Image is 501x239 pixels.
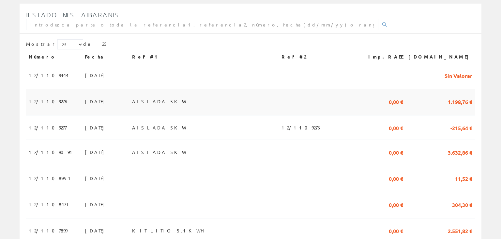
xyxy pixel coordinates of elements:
th: [DOMAIN_NAME] [406,51,475,63]
span: 11,52 € [455,173,472,184]
span: 0,00 € [389,225,403,236]
th: Número [26,51,82,63]
span: -215,64 € [450,122,472,133]
span: 0,00 € [389,199,403,210]
span: Sin Valorar [445,70,472,81]
th: Ref #2 [279,51,357,63]
span: Listado mis albaranes [26,11,119,19]
span: 0,00 € [389,173,403,184]
span: AISLADA 5KW [132,146,186,158]
span: 12/1108961 [29,173,73,184]
span: 0,00 € [389,122,403,133]
span: [DATE] [85,173,107,184]
span: 2.551,82 € [448,225,472,236]
span: 12/1109444 [29,70,68,81]
span: AISLADA 5KW [132,96,186,107]
span: 12/1109091 [29,146,75,158]
th: Ref #1 [129,51,279,63]
span: 0,00 € [389,146,403,158]
span: 12/1109276 [29,96,69,107]
span: 12/1107899 [29,225,67,236]
span: [DATE] [85,199,107,210]
span: 0,00 € [389,96,403,107]
span: AISLADA 5KW [132,122,186,133]
span: 304,30 € [452,199,472,210]
label: Mostrar [26,40,83,49]
th: Fecha [82,51,129,63]
span: 12/1109277 [29,122,67,133]
span: [DATE] [85,70,107,81]
span: 1.198,76 € [448,96,472,107]
span: 12/1109276 [281,122,322,133]
div: de 25 [26,40,475,51]
span: KIT LITIO 5,1KWH [132,225,205,236]
span: [DATE] [85,225,107,236]
input: Introduzca parte o toda la referencia1, referencia2, número, fecha(dd/mm/yy) o rango de fechas(dd... [26,19,378,30]
select: Mostrar [57,40,83,49]
th: Imp.RAEE [357,51,406,63]
span: 12/1108471 [29,199,71,210]
span: [DATE] [85,122,107,133]
span: [DATE] [85,96,107,107]
span: 3.632,86 € [448,146,472,158]
span: [DATE] [85,146,107,158]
